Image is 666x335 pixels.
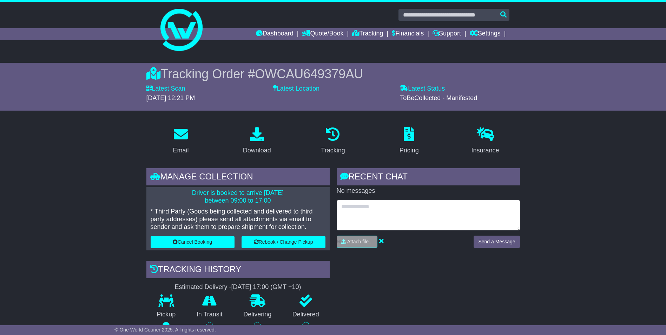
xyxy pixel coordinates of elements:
a: Quote/Book [302,28,343,40]
p: Pickup [146,311,186,318]
span: OWCAU649379AU [255,67,363,81]
a: Tracking [316,125,349,158]
p: No messages [337,187,520,195]
a: Settings [470,28,501,40]
span: [DATE] 12:21 PM [146,94,195,101]
div: Download [243,146,271,155]
a: Support [433,28,461,40]
div: Email [173,146,189,155]
div: Tracking history [146,261,330,280]
div: Tracking [321,146,345,155]
span: © One World Courier 2025. All rights reserved. [114,327,216,333]
a: Dashboard [256,28,294,40]
a: Pricing [395,125,423,158]
a: Tracking [352,28,383,40]
div: Tracking Order # [146,66,520,81]
p: Driver is booked to arrive [DATE] between 09:00 to 17:00 [151,189,325,204]
a: Email [168,125,193,158]
a: Financials [392,28,424,40]
span: ToBeCollected - Manifested [400,94,477,101]
label: Latest Location [273,85,319,93]
div: RECENT CHAT [337,168,520,187]
button: Cancel Booking [151,236,235,248]
div: [DATE] 17:00 (GMT +10) [231,283,301,291]
label: Latest Status [400,85,445,93]
button: Send a Message [474,236,520,248]
p: Delivering [233,311,282,318]
p: * Third Party (Goods being collected and delivered to third party addresses) please send all atta... [151,208,325,231]
a: Download [238,125,276,158]
div: Pricing [400,146,419,155]
label: Latest Scan [146,85,185,93]
p: In Transit [186,311,233,318]
p: Delivered [282,311,330,318]
button: Rebook / Change Pickup [242,236,325,248]
a: Insurance [467,125,504,158]
div: Manage collection [146,168,330,187]
div: Estimated Delivery - [146,283,330,291]
div: Insurance [472,146,499,155]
